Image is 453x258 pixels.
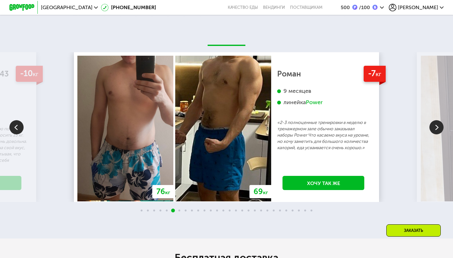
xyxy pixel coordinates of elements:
[101,4,156,11] a: [PHONE_NUMBER]
[398,5,438,10] span: [PERSON_NAME]
[263,5,285,10] a: Вендинги
[9,120,24,134] img: Slide left
[33,70,38,78] span: кг
[152,185,174,198] div: 76
[364,66,386,82] div: -7
[228,5,258,10] a: Качество еды
[277,87,370,95] div: 9 месяцев
[263,189,268,195] span: кг
[277,99,370,106] div: линейка
[282,176,364,190] a: Хочу так же
[277,120,370,151] p: «2-3 полноценные тренировки в неделю в тренажерном зале обычно заказывал наборы Power Что касаемо...
[386,224,441,237] div: Заказать
[165,189,170,195] span: кг
[306,99,323,106] div: Power
[341,5,350,10] div: 500
[41,5,92,10] span: [GEOGRAPHIC_DATA]
[429,120,444,134] img: Slide right
[357,5,370,10] div: 100
[16,66,43,82] div: -10
[277,71,370,77] div: Роман
[376,70,381,78] span: кг
[359,4,361,10] span: /
[290,5,322,10] div: поставщикам
[249,185,272,198] div: 69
